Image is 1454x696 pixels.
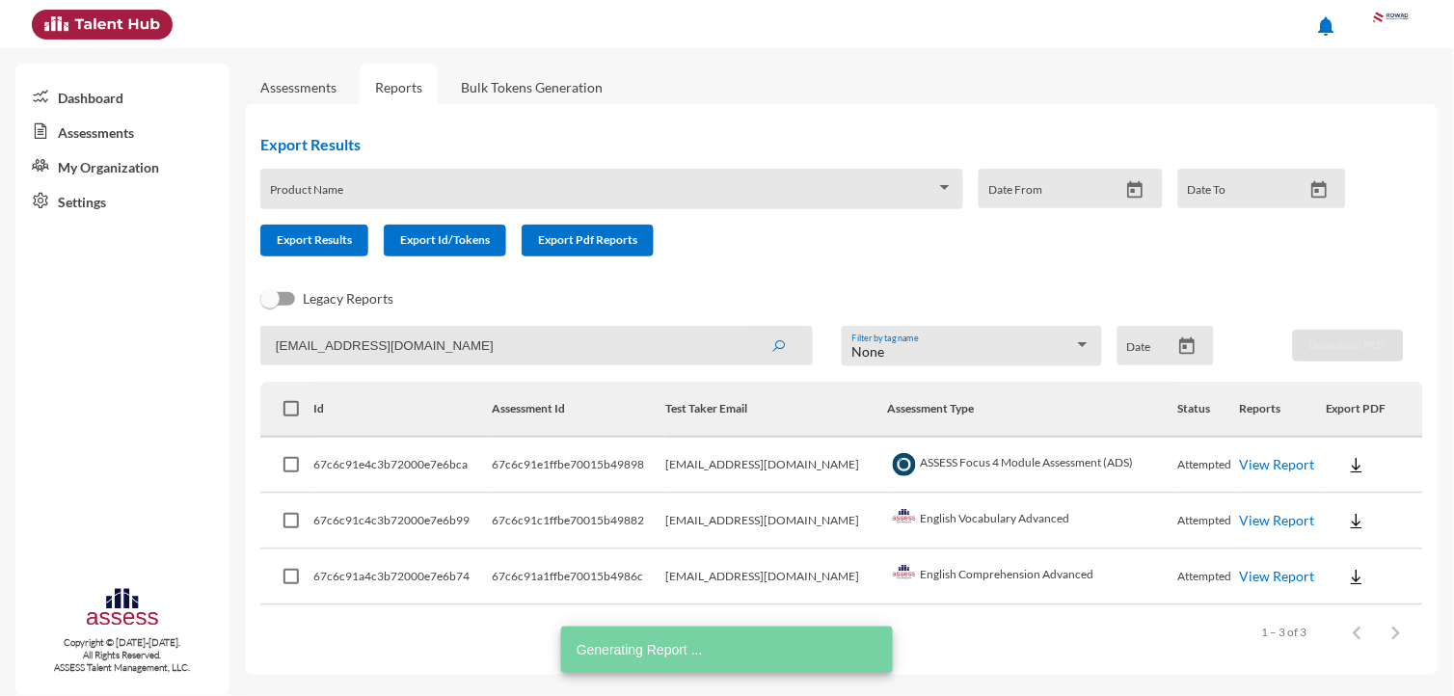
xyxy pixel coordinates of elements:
[888,382,1179,438] th: Assessment Type
[313,549,492,605] td: 67c6c91a4c3b72000e7e6b74
[492,382,666,438] th: Assessment Id
[260,326,813,365] input: Search by name, token, assessment type, etc.
[15,636,229,674] p: Copyright © [DATE]-[DATE]. All Rights Reserved. ASSESS Talent Management, LLC.
[1178,549,1240,605] td: Attempted
[384,225,506,256] button: Export Id/Tokens
[852,343,885,360] span: None
[313,438,492,494] td: 67c6c91e4c3b72000e7e6bca
[15,148,229,183] a: My Organization
[1303,180,1336,201] button: Open calendar
[15,114,229,148] a: Assessments
[313,382,492,438] th: Id
[1338,613,1377,652] button: Previous page
[1293,330,1404,361] button: Download PDF
[1377,613,1415,652] button: Next page
[1326,382,1423,438] th: Export PDF
[85,586,160,632] img: assesscompany-logo.png
[666,549,888,605] td: [EMAIL_ADDRESS][DOMAIN_NAME]
[1178,382,1240,438] th: Status
[888,549,1179,605] td: English Comprehension Advanced
[577,640,703,659] span: Generating Report ...
[1240,456,1315,472] a: View Report
[1315,14,1338,38] mat-icon: notifications
[492,438,666,494] td: 67c6c91e1ffbe70015b49898
[888,438,1179,494] td: ASSESS Focus 4 Module Assessment (ADS)
[492,549,666,605] td: 67c6c91a1ffbe70015b4986c
[260,605,1423,659] mat-paginator: Select page
[260,79,337,95] a: Assessments
[1262,625,1307,639] div: 1 – 3 of 3
[313,494,492,549] td: 67c6c91c4c3b72000e7e6b99
[492,494,666,549] td: 67c6c91c1ffbe70015b49882
[666,382,888,438] th: Test Taker Email
[15,79,229,114] a: Dashboard
[1118,180,1152,201] button: Open calendar
[1240,382,1326,438] th: Reports
[260,135,1361,153] h2: Export Results
[260,225,368,256] button: Export Results
[303,287,393,310] span: Legacy Reports
[666,494,888,549] td: [EMAIL_ADDRESS][DOMAIN_NAME]
[888,494,1179,549] td: English Vocabulary Advanced
[666,438,888,494] td: [EMAIL_ADDRESS][DOMAIN_NAME]
[277,232,352,247] span: Export Results
[15,183,229,218] a: Settings
[1240,568,1315,584] a: View Report
[1171,336,1204,357] button: Open calendar
[1178,494,1240,549] td: Attempted
[1309,337,1387,352] span: Download PDF
[360,64,438,111] a: Reports
[1240,512,1315,528] a: View Report
[522,225,654,256] button: Export Pdf Reports
[445,64,618,111] a: Bulk Tokens Generation
[1178,438,1240,494] td: Attempted
[400,232,490,247] span: Export Id/Tokens
[538,232,637,247] span: Export Pdf Reports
